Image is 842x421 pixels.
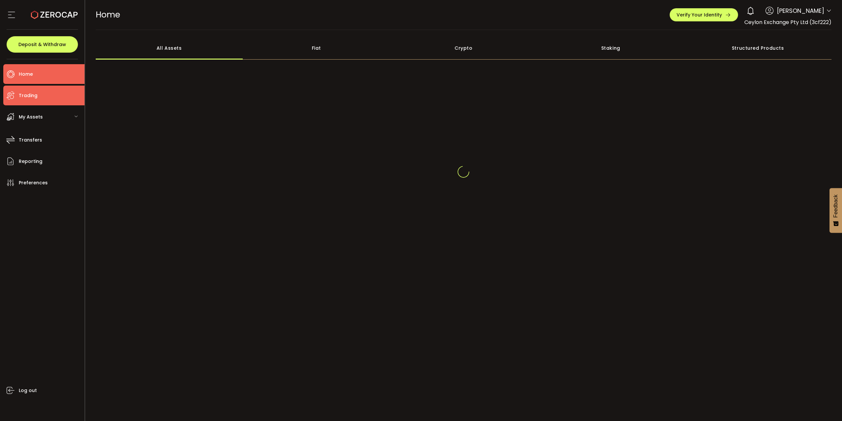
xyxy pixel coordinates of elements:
span: Verify Your Identity [677,13,722,17]
span: Preferences [19,178,48,188]
span: Ceylon Exchange Pty Ltd (3cf222) [744,18,831,26]
span: Log out [19,386,37,395]
span: Transfers [19,135,42,145]
div: Fiat [243,37,390,60]
span: Reporting [19,157,42,166]
button: Feedback - Show survey [830,188,842,233]
span: My Assets [19,112,43,122]
div: All Assets [96,37,243,60]
span: Trading [19,91,37,100]
div: Structured Products [684,37,832,60]
span: Deposit & Withdraw [18,42,66,47]
span: Home [96,9,120,20]
span: Feedback [833,195,839,218]
div: Staking [537,37,684,60]
button: Verify Your Identity [670,8,738,21]
span: [PERSON_NAME] [777,6,824,15]
div: Crypto [390,37,537,60]
button: Deposit & Withdraw [7,36,78,53]
span: Home [19,69,33,79]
